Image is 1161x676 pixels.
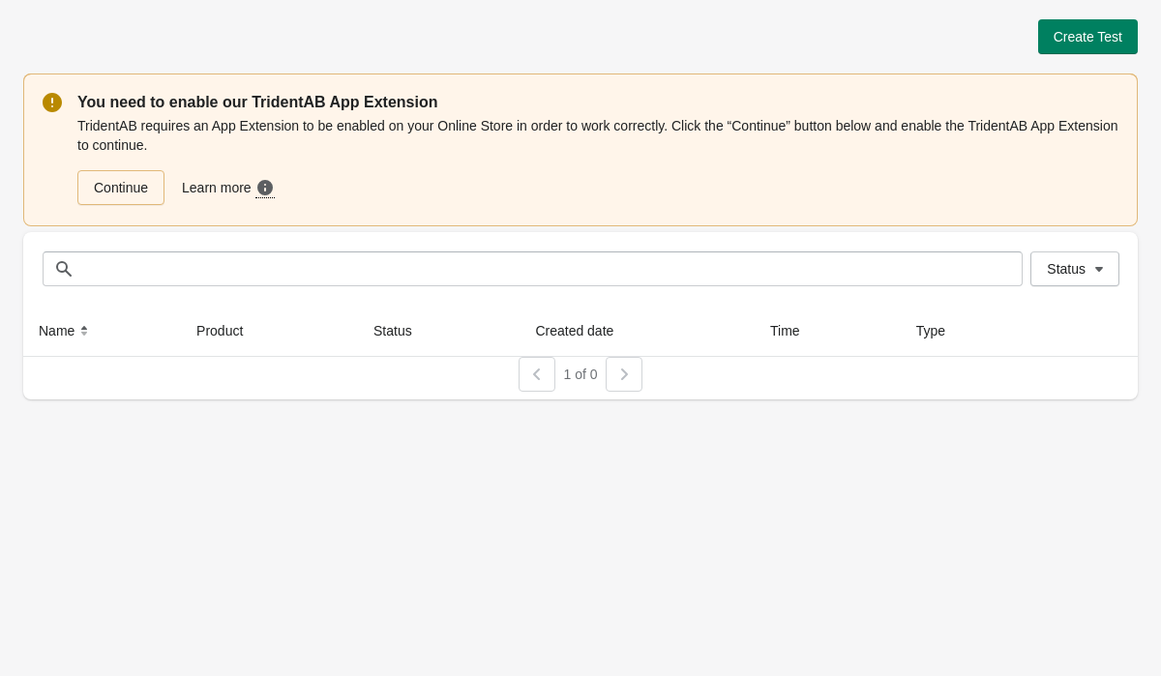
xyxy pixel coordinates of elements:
a: Learn more [174,170,286,206]
button: Name [31,313,102,348]
div: TridentAB requires an App Extension to be enabled on your Online Store in order to work correctly... [77,114,1118,207]
button: Create Test [1038,19,1138,54]
button: Created date [527,313,640,348]
button: Status [366,313,439,348]
span: Create Test [1054,29,1122,44]
span: Status [1047,261,1086,277]
p: You need to enable our TridentAB App Extension [77,91,1118,114]
button: Status [1030,251,1119,286]
button: Product [189,313,270,348]
span: Learn more [182,178,255,198]
span: 1 of 0 [563,367,597,382]
button: Time [762,313,827,348]
button: Type [908,313,972,348]
iframe: chat widget [19,599,81,657]
a: Continue [77,170,164,205]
